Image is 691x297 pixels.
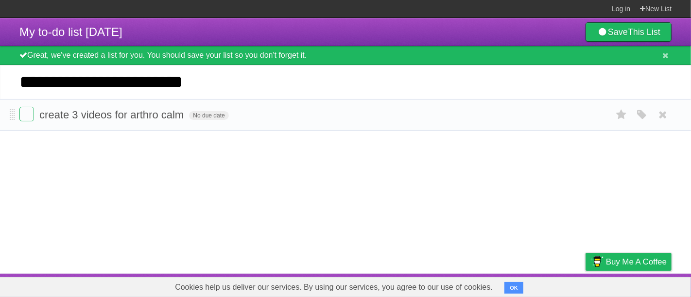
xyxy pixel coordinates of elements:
[19,107,34,121] label: Done
[456,276,477,295] a: About
[590,253,604,270] img: Buy me a coffee
[189,111,228,120] span: No due date
[612,107,631,123] label: Star task
[488,276,528,295] a: Developers
[573,276,598,295] a: Privacy
[586,22,672,42] a: SaveThis List
[610,276,672,295] a: Suggest a feature
[504,282,523,294] button: OK
[39,109,186,121] span: create 3 videos for arthro calm
[165,278,502,297] span: Cookies help us deliver our services. By using our services, you agree to our use of cookies.
[628,27,660,37] b: This List
[586,253,672,271] a: Buy me a coffee
[540,276,561,295] a: Terms
[606,253,667,270] span: Buy me a coffee
[19,25,122,38] span: My to-do list [DATE]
